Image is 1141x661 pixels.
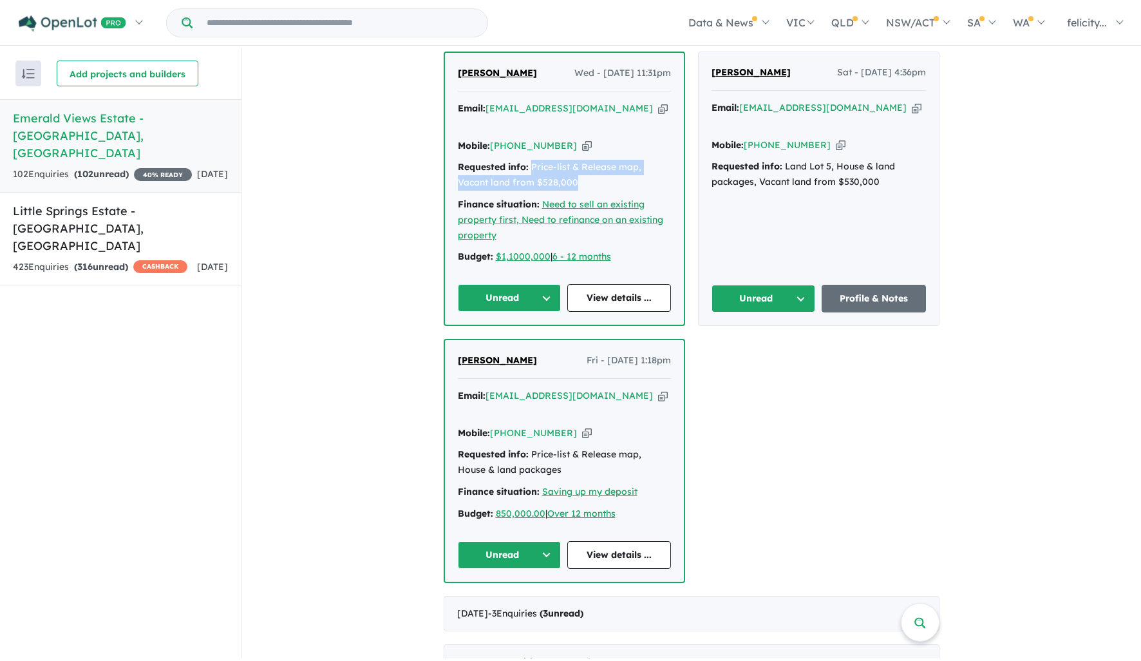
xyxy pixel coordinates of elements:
[458,198,540,210] strong: Finance situation:
[912,101,921,115] button: Copy
[13,167,192,182] div: 102 Enquir ies
[712,139,744,151] strong: Mobile:
[458,251,493,262] strong: Budget:
[547,508,616,519] a: Over 12 months
[458,353,537,369] a: [PERSON_NAME]
[197,168,228,180] span: [DATE]
[13,110,228,162] h5: Emerald Views Estate - [GEOGRAPHIC_DATA] , [GEOGRAPHIC_DATA]
[567,541,671,569] a: View details ...
[488,608,583,619] span: - 3 Enquir ies
[77,261,93,273] span: 316
[458,67,537,79] span: [PERSON_NAME]
[195,9,485,37] input: Try estate name, suburb, builder or developer
[496,508,545,519] a: 850,000.00
[458,506,671,522] div: |
[458,160,671,191] div: Price-list & Release map, Vacant land from $528,000
[458,66,537,81] a: [PERSON_NAME]
[712,66,791,78] span: [PERSON_NAME]
[458,161,529,173] strong: Requested info:
[712,102,739,113] strong: Email:
[197,261,228,273] span: [DATE]
[458,354,537,366] span: [PERSON_NAME]
[458,390,486,401] strong: Email:
[712,285,816,312] button: Unread
[542,486,637,497] a: Saving up my deposit
[458,140,490,151] strong: Mobile:
[458,284,561,312] button: Unread
[739,102,907,113] a: [EMAIL_ADDRESS][DOMAIN_NAME]
[486,390,653,401] a: [EMAIL_ADDRESS][DOMAIN_NAME]
[543,608,548,619] span: 3
[582,139,592,153] button: Copy
[712,159,926,190] div: Land Lot 5, House & land packages, Vacant land from $530,000
[712,65,791,81] a: [PERSON_NAME]
[444,596,939,632] div: [DATE]
[458,448,529,460] strong: Requested info:
[133,260,187,273] span: CASHBACK
[490,140,577,151] a: [PHONE_NUMBER]
[458,486,540,497] strong: Finance situation:
[458,102,486,114] strong: Email:
[486,102,653,114] a: [EMAIL_ADDRESS][DOMAIN_NAME]
[490,427,577,439] a: [PHONE_NUMBER]
[658,102,668,115] button: Copy
[458,198,663,241] a: Need to sell an existing property first, Need to refinance on an existing property
[496,251,551,262] a: $1,1000,000
[13,260,187,275] div: 423 Enquir ies
[1067,16,1107,29] span: felicity...
[582,426,592,440] button: Copy
[22,69,35,79] img: sort.svg
[658,389,668,403] button: Copy
[458,541,561,569] button: Unread
[458,249,671,265] div: |
[77,168,93,180] span: 102
[458,508,493,519] strong: Budget:
[458,447,671,478] div: Price-list & Release map, House & land packages
[74,261,128,273] strong: ( unread)
[837,65,926,81] span: Sat - [DATE] 4:36pm
[822,285,926,312] a: Profile & Notes
[587,353,671,369] span: Fri - [DATE] 1:18pm
[74,168,129,180] strong: ( unread)
[836,139,845,152] button: Copy
[134,168,192,181] span: 40 % READY
[552,251,611,262] a: 6 - 12 months
[540,608,583,619] strong: ( unread)
[744,139,831,151] a: [PHONE_NUMBER]
[567,284,671,312] a: View details ...
[712,160,782,172] strong: Requested info:
[57,61,198,86] button: Add projects and builders
[19,15,126,32] img: Openlot PRO Logo White
[574,66,671,81] span: Wed - [DATE] 11:31pm
[13,202,228,254] h5: Little Springs Estate - [GEOGRAPHIC_DATA] , [GEOGRAPHIC_DATA]
[458,427,490,439] strong: Mobile:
